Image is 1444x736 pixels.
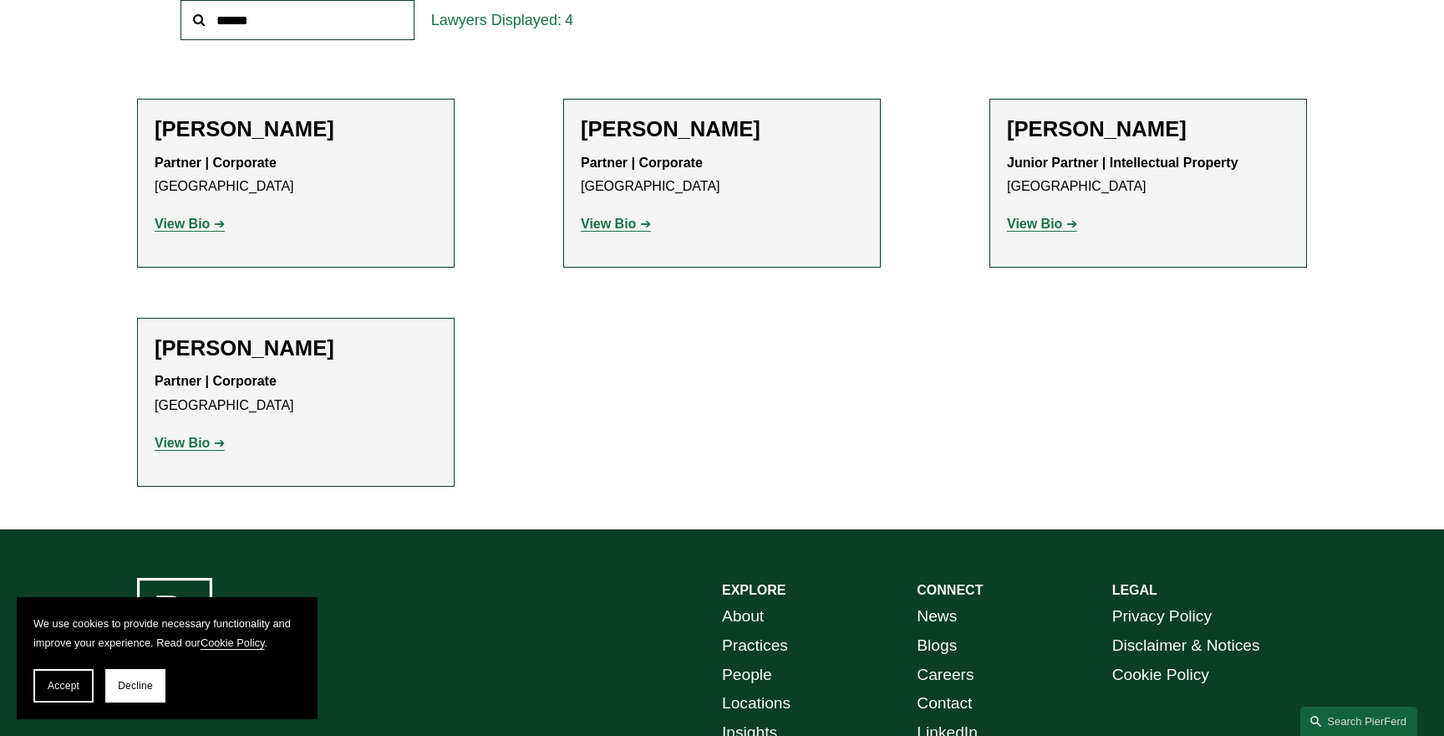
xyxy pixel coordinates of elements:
a: Privacy Policy [1112,602,1212,631]
a: News [917,602,957,631]
a: About [722,602,764,631]
strong: EXPLORE [722,583,786,597]
strong: View Bio [155,217,210,231]
p: [GEOGRAPHIC_DATA] [155,151,437,200]
p: [GEOGRAPHIC_DATA] [155,370,437,418]
a: Disclaimer & Notices [1112,631,1260,661]
a: Blogs [917,631,957,661]
strong: Partner | Corporate [581,156,703,170]
a: People [722,661,772,690]
a: Locations [722,689,791,718]
a: View Bio [155,217,225,231]
strong: Junior Partner | Intellectual Property [1007,156,1238,170]
a: Cookie Policy [1112,661,1209,690]
a: View Bio [1007,217,1077,231]
p: [GEOGRAPHIC_DATA] [581,151,863,200]
h2: [PERSON_NAME] [155,335,437,361]
h2: [PERSON_NAME] [581,116,863,142]
p: [GEOGRAPHIC_DATA] [1007,151,1289,200]
strong: CONNECT [917,583,983,597]
strong: View Bio [581,217,636,231]
button: Accept [33,669,94,703]
strong: Partner | Corporate [155,374,277,388]
strong: View Bio [1007,217,1062,231]
strong: View Bio [155,436,210,450]
h2: [PERSON_NAME] [155,116,437,142]
h2: [PERSON_NAME] [1007,116,1289,142]
button: Decline [105,669,165,703]
a: View Bio [155,436,225,450]
a: View Bio [581,217,651,231]
span: Decline [118,680,153,692]
strong: Partner | Corporate [155,156,277,170]
a: Careers [917,661,974,690]
span: 4 [565,12,573,28]
p: We use cookies to provide necessary functionality and improve your experience. Read our . [33,614,301,652]
a: Search this site [1300,707,1417,736]
a: Cookie Policy [201,636,265,649]
a: Contact [917,689,972,718]
strong: LEGAL [1112,583,1157,597]
section: Cookie banner [17,597,318,719]
span: Accept [48,680,79,692]
a: Practices [722,631,788,661]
